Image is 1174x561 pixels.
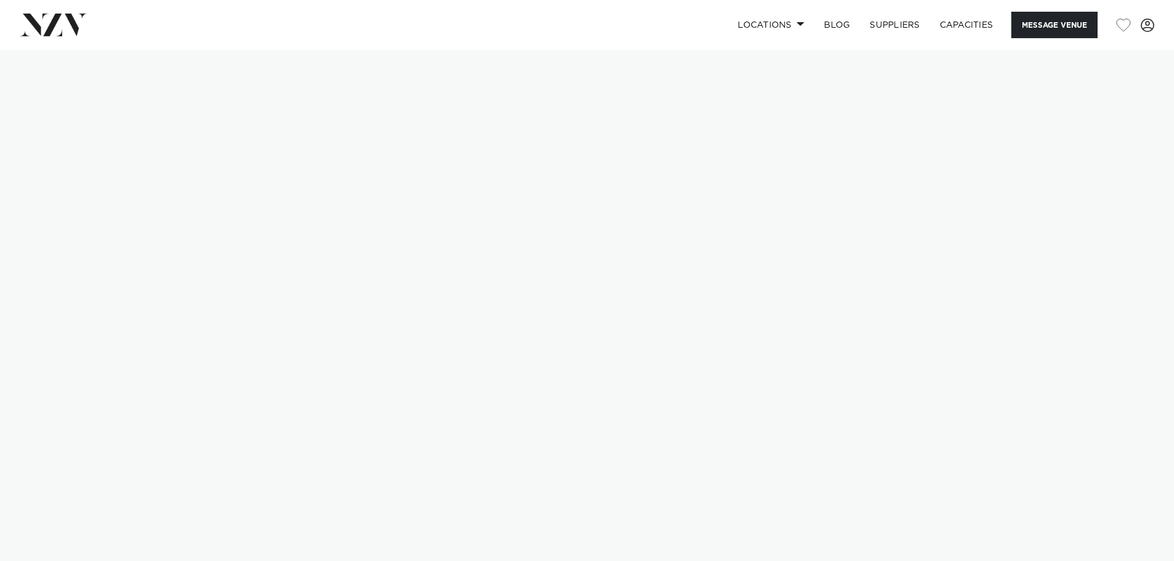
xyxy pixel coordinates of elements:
a: SUPPLIERS [860,12,929,38]
a: Capacities [930,12,1003,38]
img: nzv-logo.png [20,14,87,36]
a: BLOG [814,12,860,38]
button: Message Venue [1011,12,1098,38]
a: Locations [728,12,814,38]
